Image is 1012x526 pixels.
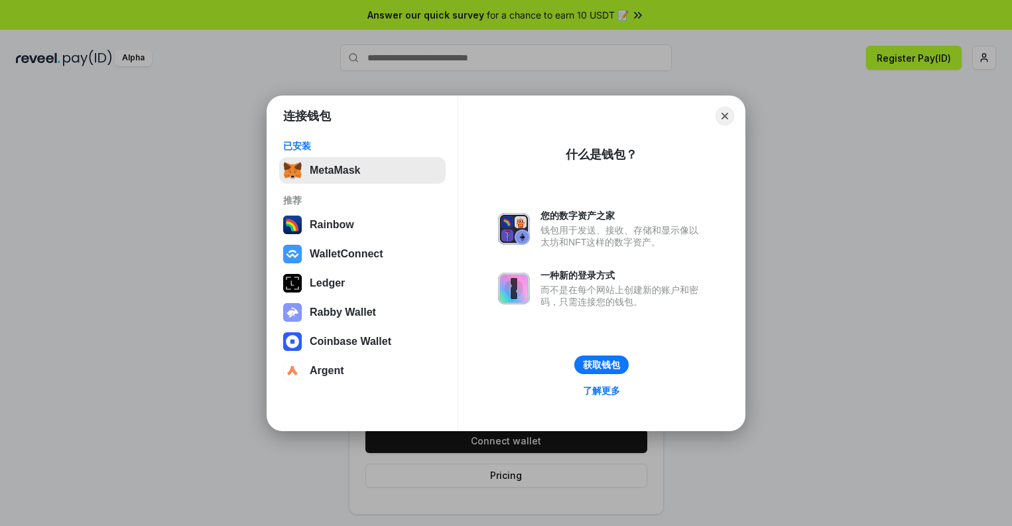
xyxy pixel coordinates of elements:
div: MetaMask [310,164,360,176]
button: Coinbase Wallet [279,328,446,355]
div: WalletConnect [310,248,383,260]
div: 获取钱包 [583,359,620,371]
div: 钱包用于发送、接收、存储和显示像以太坊和NFT这样的数字资产。 [540,224,705,248]
img: svg+xml,%3Csvg%20width%3D%2228%22%20height%3D%2228%22%20viewBox%3D%220%200%2028%2028%22%20fill%3D... [283,245,302,263]
img: svg+xml,%3Csvg%20xmlns%3D%22http%3A%2F%2Fwww.w3.org%2F2000%2Fsvg%22%20fill%3D%22none%22%20viewBox... [498,213,530,245]
img: svg+xml,%3Csvg%20width%3D%22120%22%20height%3D%22120%22%20viewBox%3D%220%200%20120%20120%22%20fil... [283,216,302,234]
div: 什么是钱包？ [566,147,637,163]
img: svg+xml,%3Csvg%20xmlns%3D%22http%3A%2F%2Fwww.w3.org%2F2000%2Fsvg%22%20fill%3D%22none%22%20viewBox... [283,303,302,322]
button: Close [716,107,734,125]
img: svg+xml,%3Csvg%20xmlns%3D%22http%3A%2F%2Fwww.w3.org%2F2000%2Fsvg%22%20width%3D%2228%22%20height%3... [283,274,302,293]
img: svg+xml,%3Csvg%20width%3D%2228%22%20height%3D%2228%22%20viewBox%3D%220%200%2028%2028%22%20fill%3D... [283,362,302,380]
button: Rainbow [279,212,446,238]
div: Coinbase Wallet [310,336,391,348]
div: 您的数字资产之家 [540,210,705,222]
div: Rabby Wallet [310,306,376,318]
button: MetaMask [279,157,446,184]
div: 已安装 [283,140,442,152]
div: 一种新的登录方式 [540,269,705,281]
button: Argent [279,358,446,384]
button: WalletConnect [279,241,446,267]
div: 推荐 [283,194,442,206]
img: svg+xml,%3Csvg%20width%3D%2228%22%20height%3D%2228%22%20viewBox%3D%220%200%2028%2028%22%20fill%3D... [283,332,302,351]
button: Rabby Wallet [279,299,446,326]
h1: 连接钱包 [283,108,331,124]
img: svg+xml,%3Csvg%20xmlns%3D%22http%3A%2F%2Fwww.w3.org%2F2000%2Fsvg%22%20fill%3D%22none%22%20viewBox... [498,273,530,304]
div: 了解更多 [583,385,620,397]
div: Rainbow [310,219,354,231]
button: Ledger [279,270,446,296]
a: 了解更多 [575,382,628,399]
div: 而不是在每个网站上创建新的账户和密码，只需连接您的钱包。 [540,284,705,308]
div: Argent [310,365,344,377]
button: 获取钱包 [574,356,629,374]
img: svg+xml,%3Csvg%20fill%3D%22none%22%20height%3D%2233%22%20viewBox%3D%220%200%2035%2033%22%20width%... [283,161,302,180]
div: Ledger [310,277,345,289]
